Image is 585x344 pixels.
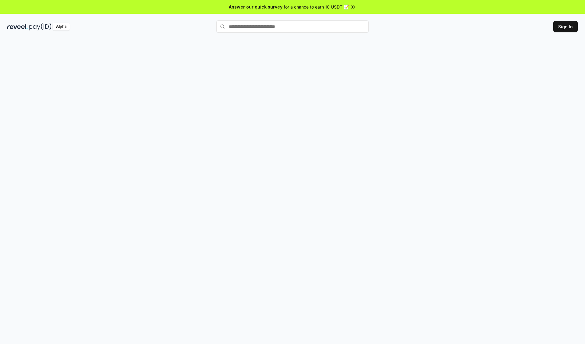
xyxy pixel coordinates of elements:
button: Sign In [553,21,578,32]
img: reveel_dark [7,23,28,30]
img: pay_id [29,23,51,30]
span: Answer our quick survey [229,4,282,10]
div: Alpha [53,23,70,30]
span: for a chance to earn 10 USDT 📝 [284,4,349,10]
